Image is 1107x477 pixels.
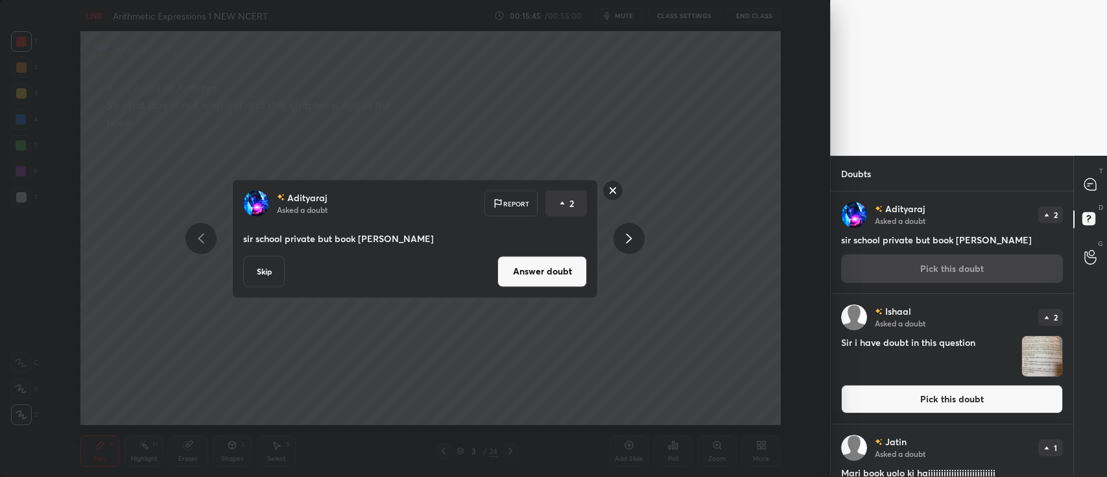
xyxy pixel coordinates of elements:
p: Adityaraj [885,204,925,214]
div: Report [484,190,538,216]
button: Answer doubt [497,256,587,287]
p: D [1099,202,1103,212]
button: Pick this doubt [841,385,1063,413]
p: sir school private but book [PERSON_NAME] [243,232,587,245]
p: 2 [1054,313,1058,321]
h4: sir school private but book [PERSON_NAME] [841,233,1063,247]
p: Asked a doubt [875,448,925,459]
img: no-rating-badge.077c3623.svg [277,194,285,201]
img: no-rating-badge.077c3623.svg [875,439,883,446]
img: c1222084872a4aae862ed764e2b0e9f2.jpg [243,190,269,216]
button: Skip [243,256,285,287]
p: Asked a doubt [277,204,327,214]
p: 2 [1054,211,1058,219]
p: 1 [1054,444,1058,452]
p: Asked a doubt [875,215,925,226]
img: c1222084872a4aae862ed764e2b0e9f2.jpg [841,202,867,228]
p: Jatin [885,437,907,447]
p: Adityaraj [287,192,327,202]
img: no-rating-badge.077c3623.svg [875,206,883,213]
p: Ishaal [885,306,911,317]
img: no-rating-badge.077c3623.svg [875,308,883,315]
p: Doubts [831,156,881,191]
p: T [1099,166,1103,176]
img: default.png [841,435,867,461]
p: G [1098,239,1103,249]
p: Asked a doubt [875,318,925,328]
h4: Sir i have doubt in this question [841,336,1016,377]
p: 2 [569,197,574,210]
img: 1756722973BOBAXY.jpg [1022,336,1062,376]
div: grid [831,191,1073,477]
img: default.png [841,304,867,330]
